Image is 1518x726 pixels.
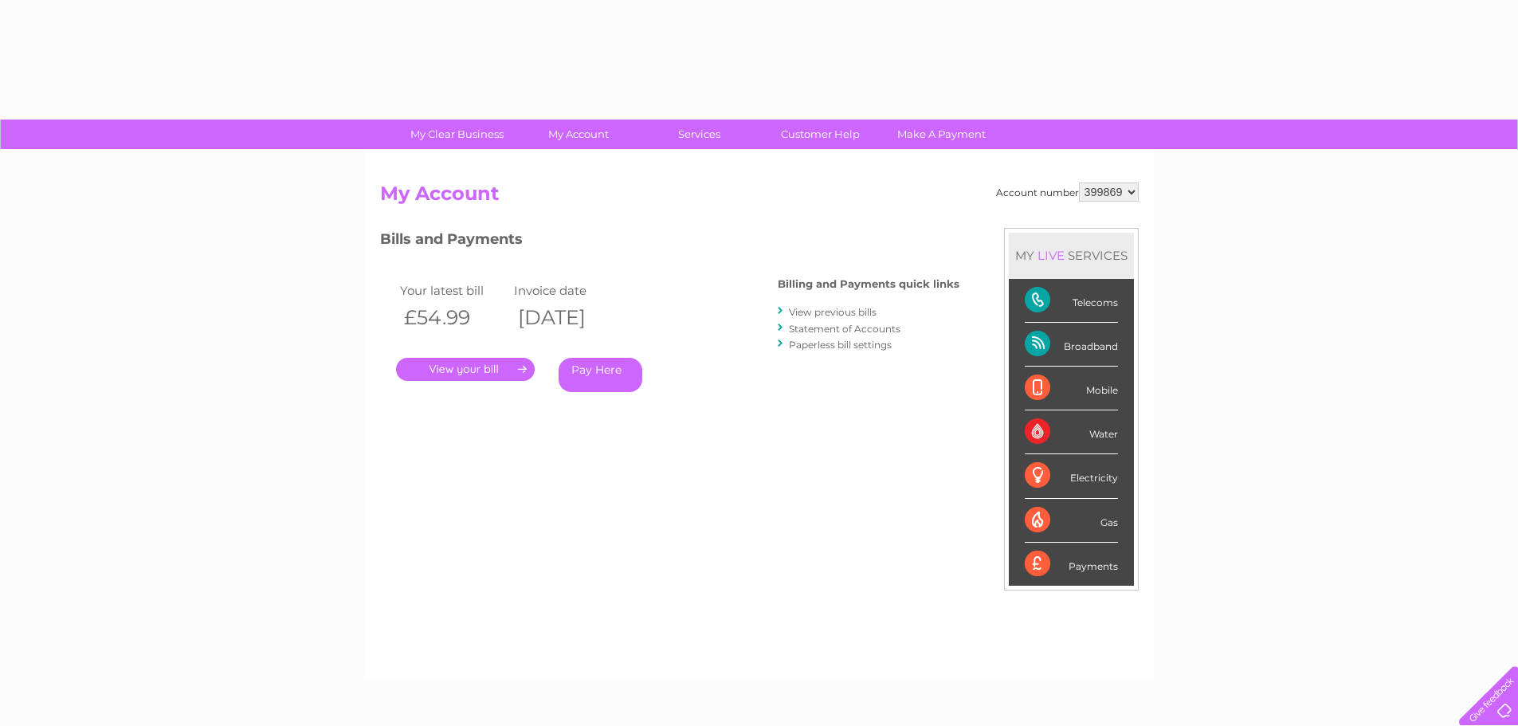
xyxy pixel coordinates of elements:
td: Your latest bill [396,280,511,301]
td: Invoice date [510,280,625,301]
div: Gas [1025,499,1118,543]
a: My Clear Business [391,120,523,149]
th: [DATE] [510,301,625,334]
div: LIVE [1034,248,1068,263]
h3: Bills and Payments [380,228,959,256]
a: Services [633,120,765,149]
h4: Billing and Payments quick links [778,278,959,290]
a: . [396,358,535,381]
a: Make A Payment [876,120,1007,149]
div: Water [1025,410,1118,454]
div: Broadband [1025,323,1118,367]
div: Account number [996,182,1139,202]
a: Customer Help [755,120,886,149]
a: Paperless bill settings [789,339,892,351]
div: Payments [1025,543,1118,586]
a: Pay Here [559,358,642,392]
a: My Account [512,120,644,149]
div: Mobile [1025,367,1118,410]
h2: My Account [380,182,1139,213]
div: MY SERVICES [1009,233,1134,278]
a: Statement of Accounts [789,323,900,335]
a: View previous bills [789,306,877,318]
th: £54.99 [396,301,511,334]
div: Telecoms [1025,279,1118,323]
div: Electricity [1025,454,1118,498]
